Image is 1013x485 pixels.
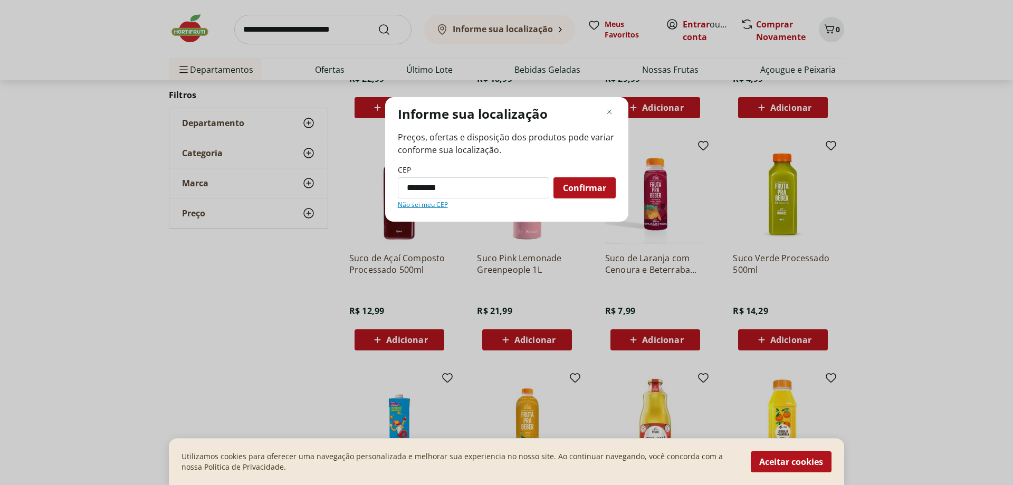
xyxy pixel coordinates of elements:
[398,165,411,175] label: CEP
[398,201,448,209] a: Não sei meu CEP
[563,184,606,192] span: Confirmar
[603,106,616,118] button: Fechar modal de regionalização
[398,131,616,156] span: Preços, ofertas e disposição dos produtos pode variar conforme sua localização.
[398,106,548,122] p: Informe sua localização
[751,451,832,472] button: Aceitar cookies
[181,451,738,472] p: Utilizamos cookies para oferecer uma navegação personalizada e melhorar sua experiencia no nosso ...
[553,177,616,198] button: Confirmar
[385,97,628,222] div: Modal de regionalização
